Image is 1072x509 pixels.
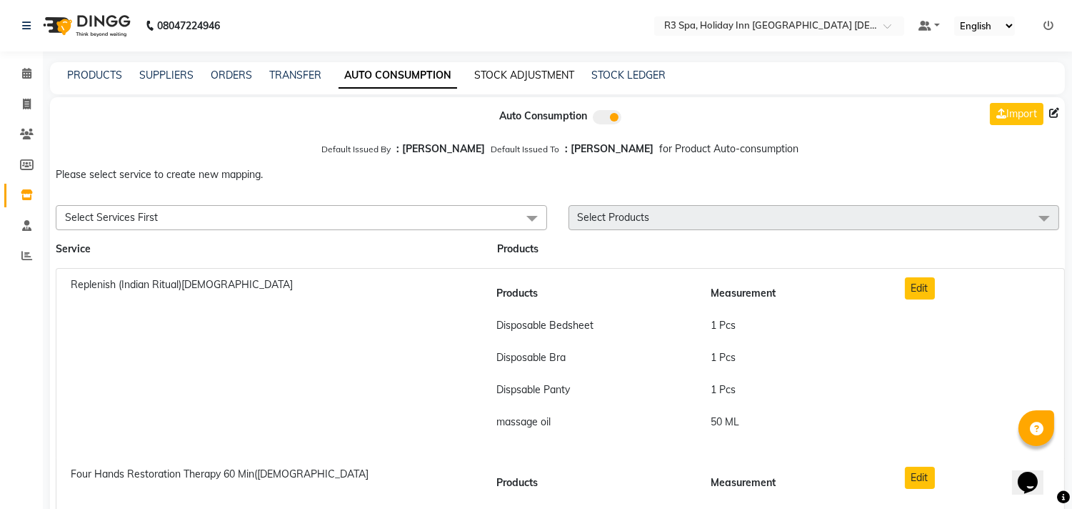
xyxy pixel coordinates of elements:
[491,143,560,156] label: Default Issued To
[488,310,702,342] td: Disposable Bedsheet
[322,143,391,156] label: Default Issued By
[71,278,293,291] span: Replenish (Indian Ritual)[DEMOGRAPHIC_DATA]
[401,109,720,124] div: Auto Consumption
[702,467,883,499] th: Measurement
[67,69,122,81] a: PRODUCTS
[488,342,702,374] td: Disposable Bra
[339,63,457,89] a: AUTO CONSUMPTION
[488,406,702,438] td: massage oil
[269,69,321,81] a: TRANSFER
[71,468,369,480] span: Four Hands Restoration Therapy 60 Min([DEMOGRAPHIC_DATA]
[36,6,134,46] img: logo
[990,103,1043,125] a: Import
[578,211,650,224] span: Select Products
[65,211,158,224] span: Select Services First
[711,383,736,396] span: 1 Pcs
[50,162,1065,188] p: Please select service to create new mapping.
[711,319,736,332] span: 1 Pcs
[660,142,799,155] span: for Product Auto-consumption
[488,277,702,310] th: Products
[905,467,935,489] button: Edit
[566,142,654,155] b: : [PERSON_NAME]
[711,415,739,428] span: 50 ML
[702,277,883,310] th: Measurement
[591,69,666,81] a: STOCK LEDGER
[211,69,252,81] a: ORDERS
[397,142,486,155] b: : [PERSON_NAME]
[905,277,935,300] button: Edit
[497,242,538,255] span: Products
[139,69,194,81] a: SUPPLIERS
[711,351,736,364] span: 1 Pcs
[157,6,220,46] b: 08047224946
[488,374,702,406] td: Dispsable Panty
[488,467,702,499] th: Products
[56,242,91,255] span: Service
[474,69,574,81] a: STOCK ADJUSTMENT
[1012,452,1058,495] iframe: chat widget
